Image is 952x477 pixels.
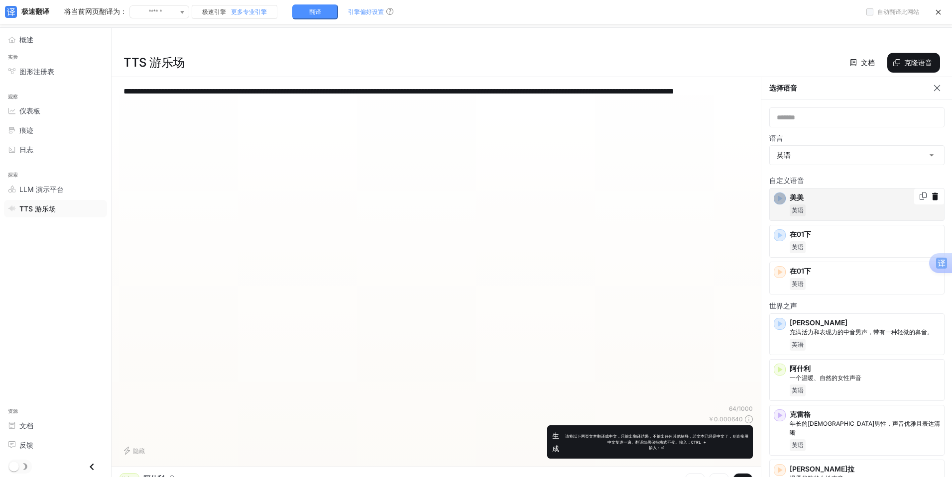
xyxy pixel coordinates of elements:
[19,67,54,76] font: 图形注册表
[792,441,804,449] font: 英语
[4,436,107,454] a: 反馈
[769,134,783,142] font: 语言
[565,434,748,445] font: 请将以下网页文本翻译成中文，只输出翻译结果，不输出任何其他解释，若文本已经是中文了，则直接用中文复述一遍。翻译结果保持格式不变。输入：CTRL +
[4,63,107,80] a: 图形注册表
[790,328,933,336] font: 充满活力和表现力的中音男声，带有一种轻微的鼻音。
[4,121,107,139] a: 痕迹
[790,465,854,473] font: [PERSON_NAME]拉
[790,328,940,337] p: 充满活力和表现力的中音男声，带有一种轻微的鼻音。
[792,206,804,214] font: 英语
[790,267,811,275] font: 在01下
[552,431,559,452] font: 生成
[4,141,107,158] a: 日志
[790,410,811,418] font: 克雷格
[790,364,811,373] font: 阿什利
[8,94,18,100] font: 观察
[708,415,714,423] font: ￥
[792,386,804,394] font: 英语
[861,58,875,67] font: 文档
[19,204,56,213] font: TTS 游乐场
[790,374,940,382] p: 一个温暖、自然的女性声音
[123,55,185,70] font: TTS 游乐场
[649,446,664,450] font: 输入：⏎
[790,419,940,437] p: 年长的英国男性，声音优雅且表达清晰
[769,301,797,310] font: 世界之声
[119,443,151,459] button: 隐藏
[847,53,879,73] a: 文档
[19,126,33,134] font: 痕迹
[8,408,18,414] font: 资源
[4,181,107,198] a: LLM 演示平台
[133,447,145,455] font: 隐藏
[792,243,804,251] font: 英语
[738,405,753,412] font: 1000
[81,457,103,477] button: 关闭抽屉
[918,192,928,200] button: Copy Voice ID
[19,145,33,154] font: 日志
[790,318,847,327] font: [PERSON_NAME]
[9,461,19,472] span: 暗模式切换
[887,53,940,73] button: 克隆语音
[792,341,804,348] font: 英语
[770,146,944,165] div: 英语
[4,31,107,48] a: 概述
[729,405,736,412] font: 64
[8,54,18,60] font: 实验
[547,425,753,459] button: 生成请将以下网页文本翻译成中文，只输出翻译结果，不输出任何其他解释，若文本已经是中文了，则直接用中文复述一遍。翻译结果保持格式不变。输入：CTRL +输入：⏎
[19,106,40,115] font: 仪表板
[790,230,811,238] font: 在01下
[790,420,940,436] font: 年长的[DEMOGRAPHIC_DATA]男性，声音优雅且表达清晰
[790,193,804,201] font: 美美
[714,415,743,423] font: 0.000640
[777,151,791,159] font: 英语
[4,200,107,217] a: TTS 游乐场
[769,176,804,185] font: 自定义语音
[4,417,107,434] a: 文档
[904,58,932,67] font: 克隆语音
[8,172,18,178] font: 探索
[19,441,33,449] font: 反馈
[19,35,33,44] font: 概述
[19,185,64,193] font: LLM 演示平台
[790,374,861,382] font: 一个温暖、自然的女性声音
[4,102,107,119] a: 仪表板
[19,421,33,430] font: 文档
[792,280,804,287] font: 英语
[736,405,738,412] font: /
